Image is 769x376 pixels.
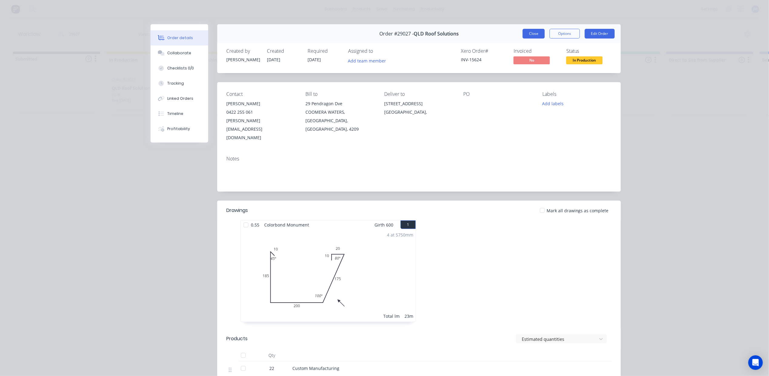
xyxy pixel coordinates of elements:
div: Products [226,335,248,342]
div: [PERSON_NAME] [226,99,296,108]
span: Girth 600 [375,220,393,229]
button: Options [550,29,580,39]
div: Created by [226,48,260,54]
div: Labels [542,91,612,97]
div: Notes [226,156,612,162]
div: 23m [404,313,413,319]
span: Custom Manufacturing [292,365,339,371]
div: INV-15624 [461,56,506,63]
div: [GEOGRAPHIC_DATA], [384,108,454,116]
span: In Production [566,56,603,64]
div: [STREET_ADDRESS][GEOGRAPHIC_DATA], [384,99,454,119]
span: 0.55 [248,220,262,229]
div: 0422 255 061 [226,108,296,116]
button: 1 [401,220,416,229]
div: Bill to [305,91,375,97]
div: [PERSON_NAME] [226,56,260,63]
div: 010185200175201045º100º80º4 at 5750mmTotal lm23m [241,229,416,322]
div: [PERSON_NAME]0422 255 061[PERSON_NAME][EMAIL_ADDRESS][DOMAIN_NAME] [226,99,296,142]
button: Timeline [151,106,208,121]
div: Xero Order # [461,48,506,54]
button: Profitability [151,121,208,136]
div: 29 Pendragon Dve [305,99,375,108]
div: Open Intercom Messenger [748,355,763,370]
button: Close [523,29,545,39]
div: Timeline [168,111,184,116]
div: COOMERA WATERS, [GEOGRAPHIC_DATA], [GEOGRAPHIC_DATA], 4209 [305,108,375,133]
div: 4 at 5750mm [387,232,413,238]
button: Order details [151,30,208,45]
span: Order #29027 - [379,31,414,37]
div: Profitability [168,126,190,132]
span: QLD Roof Solutions [414,31,459,37]
div: Status [566,48,612,54]
div: Collaborate [168,50,191,56]
div: Total lm [383,313,400,319]
div: Linked Orders [168,96,194,101]
div: 29 Pendragon DveCOOMERA WATERS, [GEOGRAPHIC_DATA], [GEOGRAPHIC_DATA], 4209 [305,99,375,133]
div: Contact [226,91,296,97]
span: [DATE] [308,57,321,62]
div: PO [463,91,533,97]
button: Add team member [348,56,389,65]
div: Invoiced [514,48,559,54]
button: Checklists 0/0 [151,61,208,76]
span: Colorbond Monument [262,220,311,229]
div: Tracking [168,81,184,86]
span: [DATE] [267,57,280,62]
span: 22 [269,365,274,371]
span: Mark all drawings as complete [547,207,609,214]
div: Assigned to [348,48,409,54]
div: [STREET_ADDRESS] [384,99,454,108]
button: In Production [566,56,603,65]
div: Deliver to [384,91,454,97]
button: Collaborate [151,45,208,61]
button: Add team member [345,56,389,65]
div: Checklists 0/0 [168,65,194,71]
button: Tracking [151,76,208,91]
div: Created [267,48,300,54]
div: Qty [254,349,290,361]
button: Add labels [539,99,567,108]
span: No [514,56,550,64]
button: Edit Order [585,29,615,39]
div: Drawings [226,207,248,214]
div: Order details [168,35,193,41]
div: Required [308,48,341,54]
div: [PERSON_NAME][EMAIL_ADDRESS][DOMAIN_NAME] [226,116,296,142]
button: Linked Orders [151,91,208,106]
